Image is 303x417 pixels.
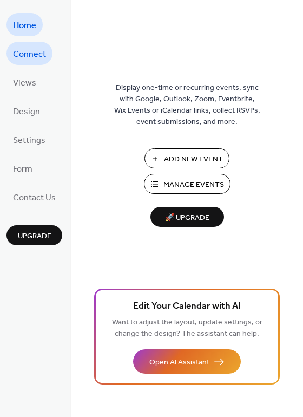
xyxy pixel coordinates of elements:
[133,349,241,374] button: Open AI Assistant
[6,185,62,208] a: Contact Us
[13,132,45,149] span: Settings
[6,128,52,151] a: Settings
[6,70,43,94] a: Views
[6,13,43,36] a: Home
[144,174,230,194] button: Manage Events
[6,99,47,122] a: Design
[6,42,52,65] a: Connect
[13,75,36,92] span: Views
[13,190,56,206] span: Contact Us
[114,82,260,128] span: Display one-time or recurring events, sync with Google, Outlook, Zoom, Eventbrite, Wix Events or ...
[164,154,223,165] span: Add New Event
[149,357,209,368] span: Open AI Assistant
[6,157,39,180] a: Form
[18,231,51,242] span: Upgrade
[13,17,36,34] span: Home
[150,207,224,227] button: 🚀 Upgrade
[163,179,224,191] span: Manage Events
[112,315,262,341] span: Want to adjust the layout, update settings, or change the design? The assistant can help.
[157,211,218,225] span: 🚀 Upgrade
[6,225,62,245] button: Upgrade
[13,46,46,63] span: Connect
[144,148,229,168] button: Add New Event
[133,299,241,314] span: Edit Your Calendar with AI
[13,103,40,120] span: Design
[13,161,32,178] span: Form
